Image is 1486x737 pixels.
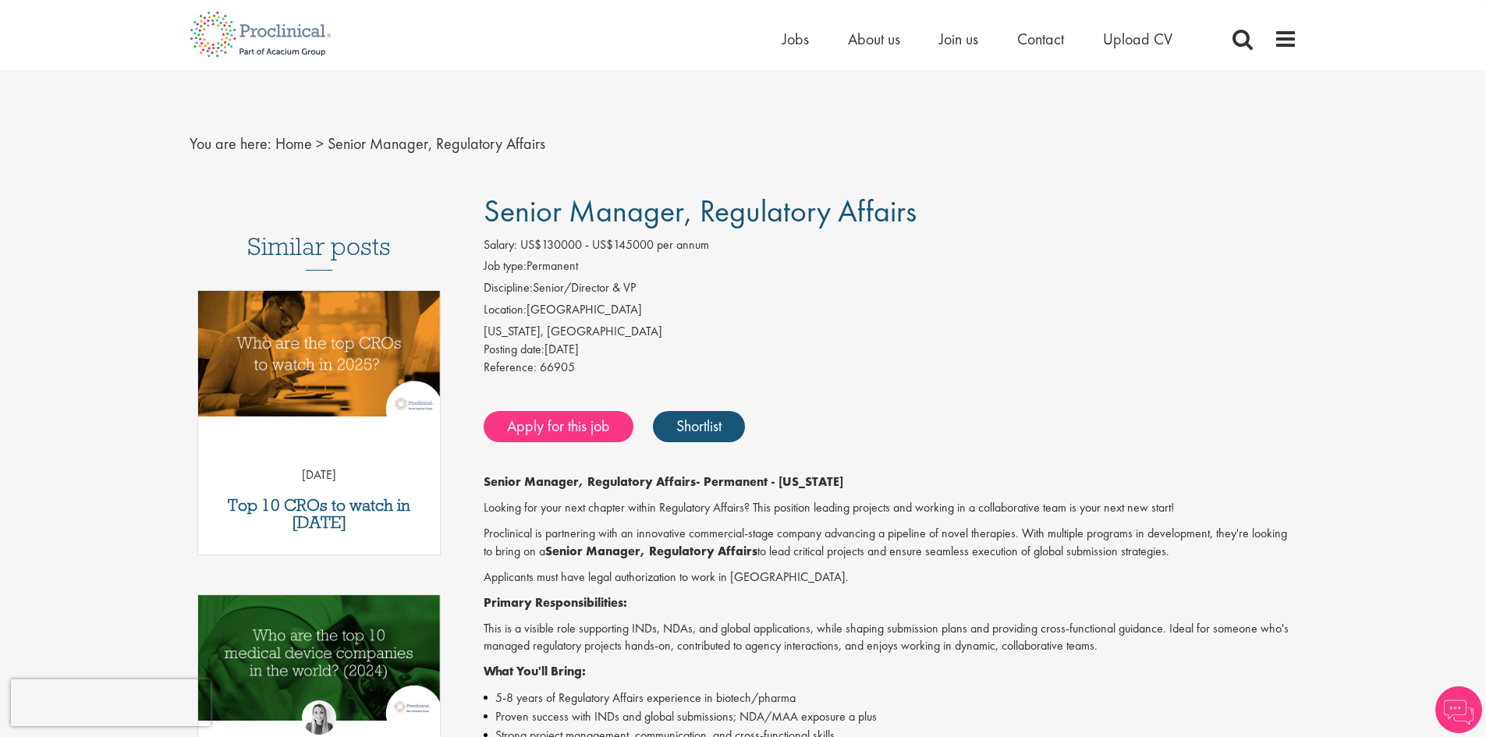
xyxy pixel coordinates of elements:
p: [DATE] [198,466,441,484]
a: breadcrumb link [275,133,312,154]
span: You are here: [190,133,271,154]
p: This is a visible role supporting INDs, NDAs, and global applications, while shaping submission p... [484,620,1297,656]
strong: Senior Manager, Regulatory Affairs [545,543,757,559]
span: > [316,133,324,154]
a: Join us [939,29,978,49]
iframe: reCAPTCHA [11,679,211,726]
span: Senior Manager, Regulatory Affairs [484,191,917,231]
div: [US_STATE], [GEOGRAPHIC_DATA] [484,323,1297,341]
img: Hannah Burke [302,700,336,735]
label: Salary: [484,236,517,254]
a: Jobs [782,29,809,49]
a: Contact [1017,29,1064,49]
li: [GEOGRAPHIC_DATA] [484,301,1297,323]
span: Senior Manager, Regulatory Affairs [328,133,545,154]
li: Permanent [484,257,1297,279]
label: Location: [484,301,527,319]
label: Discipline: [484,279,533,297]
span: 66905 [540,359,575,375]
strong: - Permanent - [US_STATE] [696,473,843,490]
a: Link to a post [198,595,441,733]
p: Looking for your next chapter within Regulatory Affairs? This position leading projects and worki... [484,499,1297,517]
span: US$130000 - US$145000 per annum [520,236,709,253]
label: Reference: [484,359,537,377]
strong: What You'll Bring: [484,663,586,679]
p: Proclinical is partnering with an innovative commercial-stage company advancing a pipeline of nov... [484,525,1297,561]
img: Top 10 Medical Device Companies 2024 [198,595,441,721]
li: Proven success with INDs and global submissions; NDA/MAA exposure a plus [484,707,1297,726]
a: Apply for this job [484,411,633,442]
img: Chatbot [1435,686,1482,733]
h3: Similar posts [247,233,391,271]
div: [DATE] [484,341,1297,359]
strong: Primary Responsibilities: [484,594,627,611]
a: Top 10 CROs to watch in [DATE] [206,497,433,531]
li: 5-8 years of Regulatory Affairs experience in biotech/pharma [484,689,1297,707]
a: Shortlist [653,411,745,442]
img: Top 10 CROs 2025 | Proclinical [198,291,441,416]
a: About us [848,29,900,49]
span: Posting date: [484,341,544,357]
a: Upload CV [1103,29,1172,49]
label: Job type: [484,257,527,275]
a: Link to a post [198,291,441,429]
li: Senior/Director & VP [484,279,1297,301]
strong: Senior Manager, Regulatory Affairs [484,473,696,490]
p: Applicants must have legal authorization to work in [GEOGRAPHIC_DATA]. [484,569,1297,586]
